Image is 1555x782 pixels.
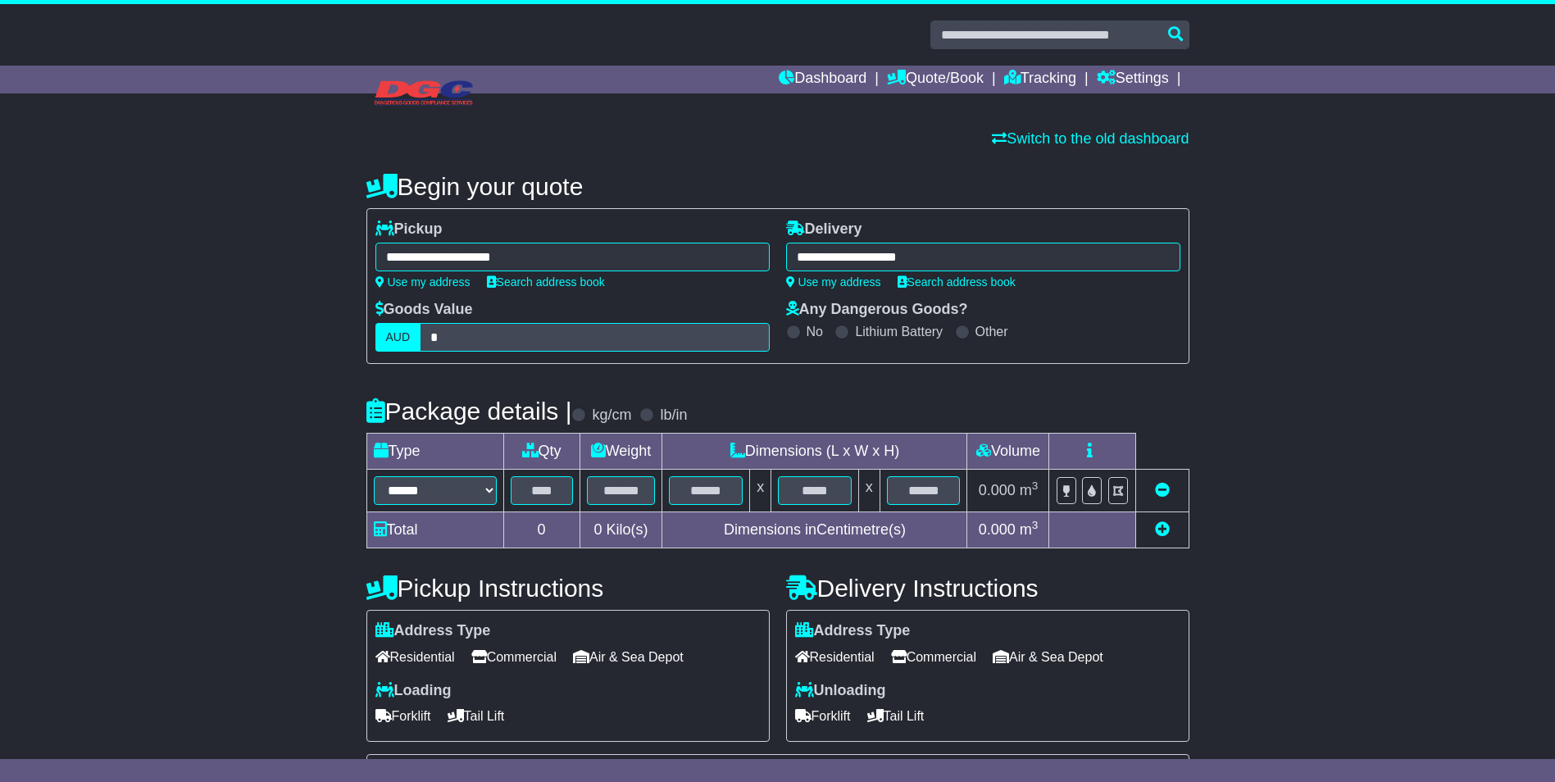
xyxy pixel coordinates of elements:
[448,703,505,729] span: Tail Lift
[1020,482,1039,498] span: m
[1032,480,1039,492] sup: 3
[366,512,503,548] td: Total
[795,622,911,640] label: Address Type
[855,324,943,339] label: Lithium Battery
[375,703,431,729] span: Forklift
[593,521,602,538] span: 0
[660,407,687,425] label: lb/in
[366,173,1189,200] h4: Begin your quote
[592,407,631,425] label: kg/cm
[993,644,1103,670] span: Air & Sea Depot
[786,301,968,319] label: Any Dangerous Goods?
[992,130,1189,147] a: Switch to the old dashboard
[471,644,557,670] span: Commercial
[786,221,862,239] label: Delivery
[487,275,605,289] a: Search address book
[967,434,1049,470] td: Volume
[1155,521,1170,538] a: Add new item
[867,703,925,729] span: Tail Lift
[662,512,967,548] td: Dimensions in Centimetre(s)
[503,512,580,548] td: 0
[366,434,503,470] td: Type
[375,622,491,640] label: Address Type
[858,470,880,512] td: x
[779,66,866,93] a: Dashboard
[366,398,572,425] h4: Package details |
[375,682,452,700] label: Loading
[786,575,1189,602] h4: Delivery Instructions
[375,221,443,239] label: Pickup
[573,644,684,670] span: Air & Sea Depot
[975,324,1008,339] label: Other
[1155,482,1170,498] a: Remove this item
[375,275,471,289] a: Use my address
[795,703,851,729] span: Forklift
[375,644,455,670] span: Residential
[979,521,1016,538] span: 0.000
[366,575,770,602] h4: Pickup Instructions
[1004,66,1076,93] a: Tracking
[1020,521,1039,538] span: m
[1097,66,1169,93] a: Settings
[375,323,421,352] label: AUD
[807,324,823,339] label: No
[580,512,662,548] td: Kilo(s)
[979,482,1016,498] span: 0.000
[375,301,473,319] label: Goods Value
[887,66,984,93] a: Quote/Book
[1032,519,1039,531] sup: 3
[795,682,886,700] label: Unloading
[786,275,881,289] a: Use my address
[898,275,1016,289] a: Search address book
[662,434,967,470] td: Dimensions (L x W x H)
[891,644,976,670] span: Commercial
[795,644,875,670] span: Residential
[750,470,771,512] td: x
[580,434,662,470] td: Weight
[503,434,580,470] td: Qty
